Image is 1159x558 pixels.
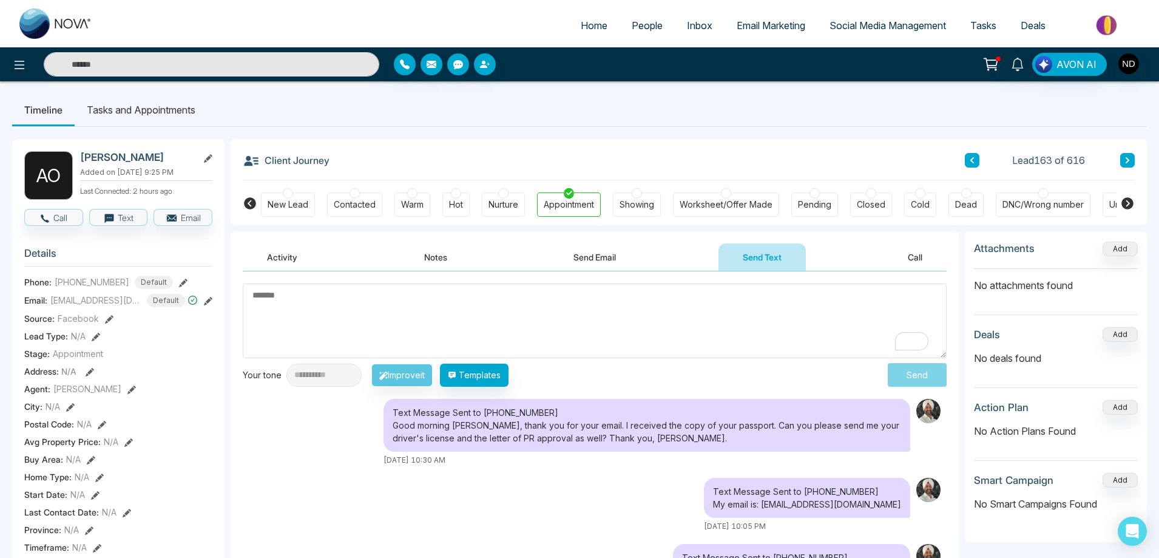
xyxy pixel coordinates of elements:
p: No attachments found [974,269,1138,293]
img: Market-place.gif [1064,12,1152,39]
h3: Details [24,247,212,266]
div: Open Intercom Messenger [1118,517,1147,546]
span: Phone: [24,276,52,288]
p: Last Connected: 2 hours ago [80,183,212,197]
span: N/A [70,488,85,501]
button: Call [24,209,83,226]
h2: [PERSON_NAME] [80,151,193,163]
a: Deals [1009,14,1058,37]
span: [EMAIL_ADDRESS][DOMAIN_NAME] [50,294,141,307]
span: Email: [24,294,47,307]
div: Showing [620,199,654,211]
div: Nurture [488,199,518,211]
span: Avg Property Price : [24,435,101,448]
span: Facebook [58,312,99,325]
span: Social Media Management [830,19,946,32]
span: N/A [64,523,79,536]
img: Lead Flow [1035,56,1052,73]
span: Timeframe : [24,541,69,554]
div: Dead [955,199,977,211]
button: Add [1103,400,1138,415]
button: AVON AI [1032,53,1107,76]
div: Text Message Sent to [PHONE_NUMBER] Good morning [PERSON_NAME], thank you for your email. I recei... [384,399,910,452]
span: AVON AI [1056,57,1096,72]
p: Added on [DATE] 9:25 PM [80,167,212,178]
span: Buy Area : [24,453,63,466]
div: Text Message Sent to [PHONE_NUMBER] My email is: [EMAIL_ADDRESS][DOMAIN_NAME] [704,478,910,518]
button: Send Text [718,243,806,271]
h3: Smart Campaign [974,474,1053,486]
button: Email [154,209,212,226]
span: Start Date : [24,488,67,501]
div: DNC/Wrong number [1002,199,1084,211]
span: Home [581,19,607,32]
span: [PHONE_NUMBER] [55,276,129,288]
span: N/A [102,506,117,519]
span: N/A [104,435,118,448]
div: Pending [798,199,831,211]
span: Home Type : [24,471,72,483]
p: No deals found [974,351,1138,366]
button: Add [1103,327,1138,342]
button: Notes [400,243,471,271]
span: N/A [66,453,81,466]
span: Stage: [24,347,50,360]
span: Lead Type: [24,330,68,342]
a: Social Media Management [817,14,958,37]
p: No Smart Campaigns Found [974,497,1138,511]
h3: Action Plan [974,401,1029,413]
div: Hot [449,199,463,211]
span: Add [1103,243,1138,253]
h3: Deals [974,328,1000,341]
span: Default [147,294,185,307]
img: Sender [916,399,941,423]
h3: Attachments [974,242,1035,254]
img: Nova CRM Logo [19,9,92,39]
div: Unspecified [1109,199,1158,211]
span: Default [135,276,173,289]
span: Deals [1021,19,1046,32]
div: A O [24,151,73,200]
div: Appointment [544,199,594,211]
h3: Client Journey [243,151,329,169]
a: Email Marketing [725,14,817,37]
span: Postal Code : [24,418,74,430]
button: Activity [243,243,322,271]
div: New Lead [268,199,308,211]
span: N/A [46,400,60,413]
span: Agent: [24,383,50,395]
span: Tasks [970,19,996,32]
span: Address: [24,365,76,378]
button: Templates [440,364,509,387]
textarea: To enrich screen reader interactions, please activate Accessibility in Grammarly extension settings [243,284,947,358]
span: City : [24,400,42,413]
a: Tasks [958,14,1009,37]
div: Worksheet/Offer Made [680,199,772,211]
span: Lead 163 of 616 [1012,153,1085,168]
div: Cold [911,199,930,211]
button: Add [1103,242,1138,256]
span: Email Marketing [737,19,805,32]
span: N/A [72,541,87,554]
span: Appointment [53,347,103,360]
a: Inbox [675,14,725,37]
button: Call [884,243,947,271]
p: No Action Plans Found [974,424,1138,438]
img: User Avatar [1118,53,1139,74]
span: N/A [71,330,86,342]
span: Source: [24,312,55,325]
span: People [632,19,663,32]
li: Tasks and Appointments [75,94,208,126]
li: Timeline [12,94,75,126]
span: N/A [77,418,92,430]
div: Warm [401,199,424,211]
button: Send Email [549,243,640,271]
span: Last Contact Date : [24,506,99,519]
span: [PERSON_NAME] [53,383,121,395]
span: Province : [24,523,61,536]
span: N/A [61,366,76,376]
span: N/A [75,471,89,483]
div: Closed [857,199,885,211]
div: [DATE] 10:05 PM [704,521,910,532]
div: [DATE] 10:30 AM [384,455,910,466]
